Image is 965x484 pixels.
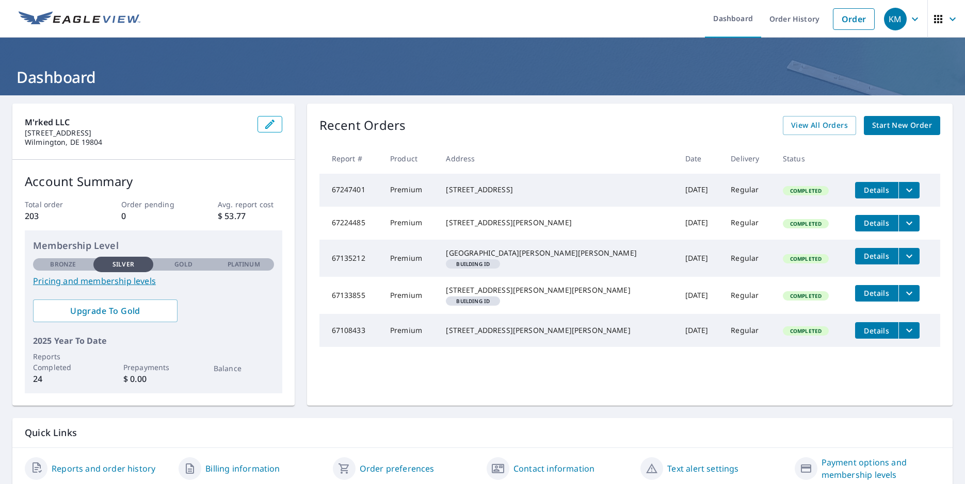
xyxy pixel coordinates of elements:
[722,277,775,314] td: Regular
[123,373,184,385] p: $ 0.00
[783,116,856,135] a: View All Orders
[898,215,920,231] button: filesDropdownBtn-67224485
[319,143,382,174] th: Report #
[898,182,920,198] button: filesDropdownBtn-67247401
[382,277,438,314] td: Premium
[319,116,406,135] p: Recent Orders
[872,119,932,132] span: Start New Order
[722,143,775,174] th: Delivery
[121,210,186,222] p: 0
[52,462,155,475] a: Reports and order history
[205,462,280,475] a: Billing information
[382,174,438,207] td: Premium
[677,314,723,347] td: [DATE]
[898,285,920,302] button: filesDropdownBtn-67133855
[33,275,274,287] a: Pricing and membership levels
[218,199,282,210] p: Avg. report cost
[791,119,848,132] span: View All Orders
[861,218,892,228] span: Details
[855,285,898,302] button: detailsBtn-67133855
[784,255,828,262] span: Completed
[319,240,382,277] td: 67135212
[33,299,178,322] a: Upgrade To Gold
[677,207,723,240] td: [DATE]
[677,240,723,277] td: [DATE]
[861,185,892,195] span: Details
[446,185,668,195] div: [STREET_ADDRESS]
[25,138,249,147] p: Wilmington, DE 19804
[677,143,723,174] th: Date
[677,174,723,207] td: [DATE]
[722,174,775,207] td: Regular
[861,251,892,261] span: Details
[382,143,438,174] th: Product
[319,314,382,347] td: 67108433
[218,210,282,222] p: $ 53.77
[174,260,192,269] p: Gold
[784,187,828,194] span: Completed
[784,292,828,299] span: Completed
[214,363,274,374] p: Balance
[677,277,723,314] td: [DATE]
[319,174,382,207] td: 67247401
[25,172,282,191] p: Account Summary
[446,325,668,336] div: [STREET_ADDRESS][PERSON_NAME][PERSON_NAME]
[25,128,249,138] p: [STREET_ADDRESS]
[864,116,940,135] a: Start New Order
[33,351,93,373] p: Reports Completed
[228,260,260,269] p: Platinum
[898,248,920,264] button: filesDropdownBtn-67135212
[784,220,828,227] span: Completed
[25,116,249,128] p: M'rked LLC
[784,327,828,335] span: Completed
[456,261,490,266] em: Building ID
[25,199,89,210] p: Total order
[33,335,274,347] p: 2025 Year To Date
[822,456,940,481] a: Payment options and membership levels
[12,66,953,88] h1: Dashboard
[121,199,186,210] p: Order pending
[50,260,76,269] p: Bronze
[855,215,898,231] button: detailsBtn-67224485
[446,218,668,228] div: [STREET_ADDRESS][PERSON_NAME]
[33,373,93,385] p: 24
[446,285,668,295] div: [STREET_ADDRESS][PERSON_NAME][PERSON_NAME]
[446,248,668,258] div: [GEOGRAPHIC_DATA][PERSON_NAME][PERSON_NAME]
[855,322,898,339] button: detailsBtn-67108433
[722,240,775,277] td: Regular
[382,314,438,347] td: Premium
[861,288,892,298] span: Details
[319,277,382,314] td: 67133855
[775,143,847,174] th: Status
[722,314,775,347] td: Regular
[112,260,134,269] p: Silver
[438,143,677,174] th: Address
[884,8,907,30] div: KM
[319,207,382,240] td: 67224485
[855,182,898,198] button: detailsBtn-67247401
[123,362,184,373] p: Prepayments
[513,462,594,475] a: Contact information
[382,207,438,240] td: Premium
[833,8,875,30] a: Order
[722,207,775,240] td: Regular
[25,210,89,222] p: 203
[667,462,738,475] a: Text alert settings
[360,462,435,475] a: Order preferences
[855,248,898,264] button: detailsBtn-67135212
[898,322,920,339] button: filesDropdownBtn-67108433
[861,326,892,336] span: Details
[33,239,274,253] p: Membership Level
[41,305,169,316] span: Upgrade To Gold
[456,298,490,304] em: Building ID
[19,11,140,27] img: EV Logo
[382,240,438,277] td: Premium
[25,426,940,439] p: Quick Links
